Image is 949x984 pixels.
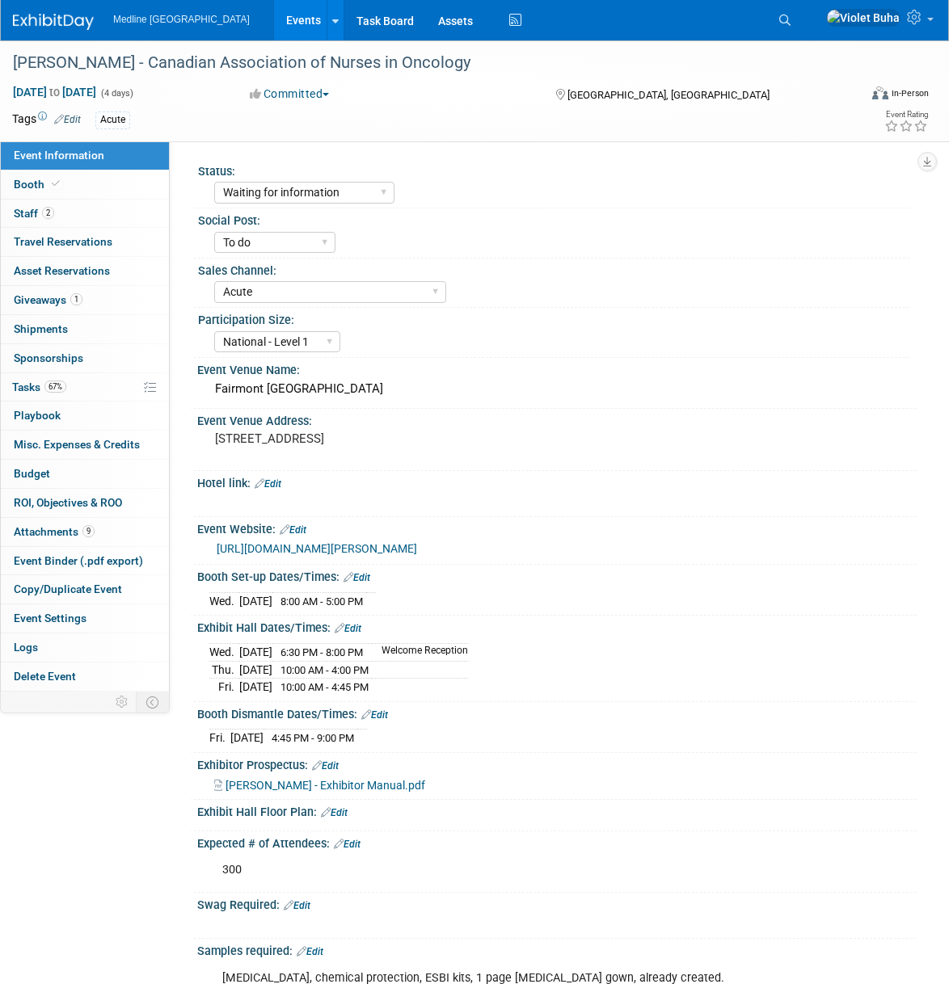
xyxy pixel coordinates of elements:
[14,670,76,683] span: Delete Event
[14,554,143,567] span: Event Binder (.pdf export)
[14,264,110,277] span: Asset Reservations
[14,293,82,306] span: Giveaways
[209,730,230,746] td: Fri.
[13,14,94,30] img: ExhibitDay
[1,315,169,343] a: Shipments
[1,170,169,199] a: Booth
[44,381,66,393] span: 67%
[209,592,239,609] td: Wed.
[70,293,82,305] span: 1
[54,114,81,125] a: Edit
[198,308,909,328] div: Participation Size:
[334,839,361,850] a: Edit
[567,89,770,101] span: [GEOGRAPHIC_DATA], [GEOGRAPHIC_DATA]
[198,259,909,279] div: Sales Channel:
[197,702,917,723] div: Booth Dismantle Dates/Times:
[211,854,772,886] div: 300
[1,402,169,430] a: Playbook
[14,496,122,509] span: ROI, Objectives & ROO
[198,159,909,179] div: Status:
[197,565,917,586] div: Booth Set-up Dates/Times:
[14,409,61,422] span: Playbook
[14,207,54,220] span: Staff
[1,344,169,372] a: Sponsorships
[1,489,169,517] a: ROI, Objectives & ROO
[12,381,66,393] span: Tasks
[198,208,909,229] div: Social Post:
[209,644,239,662] td: Wed.
[209,679,239,696] td: Fri.
[1,141,169,170] a: Event Information
[280,646,363,658] span: 6:30 PM - 8:00 PM
[1,228,169,256] a: Travel Reservations
[14,235,112,248] span: Travel Reservations
[1,575,169,603] a: Copy/Duplicate Event
[1,286,169,314] a: Giveaways1
[197,753,917,774] div: Exhibitor Prospectus:
[280,524,306,536] a: Edit
[239,661,272,679] td: [DATE]
[197,358,917,378] div: Event Venue Name:
[335,623,361,634] a: Edit
[197,517,917,538] div: Event Website:
[372,644,468,662] td: Welcome Reception
[209,661,239,679] td: Thu.
[214,779,425,792] a: [PERSON_NAME] - Exhibitor Manual.pdf
[197,471,917,492] div: Hotel link:
[14,178,63,191] span: Booth
[209,376,905,402] div: Fairmont [GEOGRAPHIC_DATA]
[217,542,417,555] a: [URL][DOMAIN_NAME][PERSON_NAME]
[244,86,335,102] button: Committed
[42,207,54,219] span: 2
[239,592,272,609] td: [DATE]
[787,84,930,108] div: Event Format
[12,85,97,99] span: [DATE] [DATE]
[215,431,479,446] pre: [STREET_ADDRESS]
[47,86,62,99] span: to
[197,939,917,960] div: Samples required:
[197,616,917,637] div: Exhibit Hall Dates/Times:
[14,149,104,162] span: Event Information
[321,807,348,818] a: Edit
[297,946,323,957] a: Edit
[14,322,68,335] span: Shipments
[14,612,86,624] span: Event Settings
[280,664,369,676] span: 10:00 AM - 4:00 PM
[884,111,928,119] div: Event Rating
[361,709,388,721] a: Edit
[137,692,170,713] td: Toggle Event Tabs
[7,48,839,78] div: [PERSON_NAME] - Canadian Association of Nurses in Oncology
[1,547,169,575] a: Event Binder (.pdf export)
[1,633,169,662] a: Logs
[312,760,339,772] a: Edit
[82,525,95,537] span: 9
[14,582,122,595] span: Copy/Duplicate Event
[344,572,370,583] a: Edit
[197,831,917,852] div: Expected # of Attendees:
[108,692,137,713] td: Personalize Event Tab Strip
[891,87,929,99] div: In-Person
[12,111,81,129] td: Tags
[226,779,425,792] span: [PERSON_NAME] - Exhibitor Manual.pdf
[1,604,169,633] a: Event Settings
[826,9,900,27] img: Violet Buha
[239,644,272,662] td: [DATE]
[197,800,917,821] div: Exhibit Hall Floor Plan:
[1,460,169,488] a: Budget
[1,257,169,285] a: Asset Reservations
[197,409,917,429] div: Event Venue Address:
[239,679,272,696] td: [DATE]
[113,14,250,25] span: Medline [GEOGRAPHIC_DATA]
[284,900,310,911] a: Edit
[14,438,140,451] span: Misc. Expenses & Credits
[14,351,83,364] span: Sponsorships
[95,111,130,128] div: Acute
[1,518,169,546] a: Attachments9
[280,681,369,693] span: 10:00 AM - 4:45 PM
[52,179,60,188] i: Booth reservation complete
[1,200,169,228] a: Staff2
[1,373,169,402] a: Tasks67%
[1,662,169,691] a: Delete Event
[14,641,38,654] span: Logs
[230,730,264,746] td: [DATE]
